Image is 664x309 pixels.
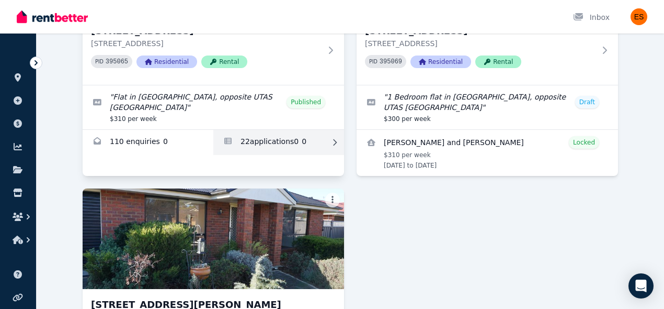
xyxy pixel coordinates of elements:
a: Enquiries for Unit 2/55 Invermay Rd, Invermay [83,130,213,155]
a: Edit listing: Flat in Invermay, opposite UTAS Inveresk Campus [83,85,344,129]
p: [STREET_ADDRESS] [91,38,321,49]
img: 15 Bethune Pl, Newnham [83,189,344,289]
img: Evangeline Samoilov [631,8,647,25]
a: View details for Alexander and Jacqueline Altman [357,130,618,176]
span: Rental [201,56,247,68]
div: Inbox [573,12,610,23]
span: Residential [410,56,471,68]
button: More options [325,193,340,207]
code: 395069 [380,58,402,65]
code: 395065 [106,58,128,65]
div: Open Intercom Messenger [628,273,654,299]
p: [STREET_ADDRESS] [365,38,595,49]
a: Applications for Unit 2/55 Invermay Rd, Invermay [213,130,344,155]
span: Rental [475,56,521,68]
img: RentBetter [17,9,88,25]
a: Edit listing: 1 Bedroom flat in Invermay, opposite UTAS Inveresk Campus [357,85,618,129]
small: PID [369,59,377,64]
small: PID [95,59,104,64]
span: Residential [136,56,197,68]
